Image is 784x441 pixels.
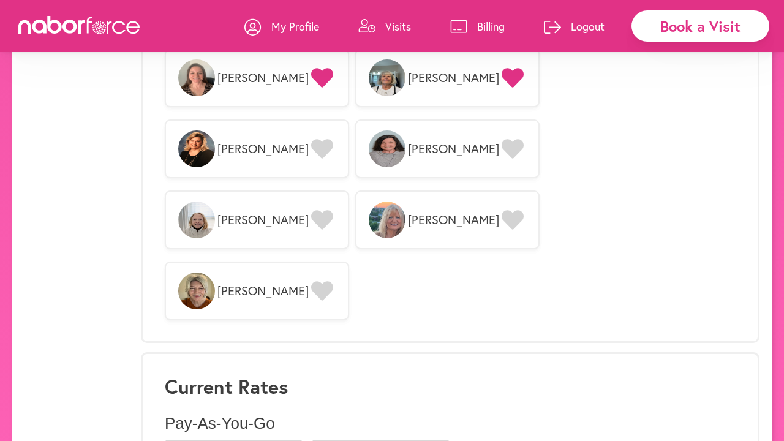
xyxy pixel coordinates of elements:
[544,8,605,45] a: Logout
[165,375,736,398] h3: Current Rates
[631,10,769,42] div: Book a Visit
[369,130,405,167] img: 2TiGqRTgTIuXlVIFWP2Y
[178,130,215,167] img: bSSbsnjRRUK3jRyE5No9
[217,213,309,227] span: [PERSON_NAME]
[369,202,405,238] img: 52gXXCprTTifBzTRWiQm
[165,414,736,433] p: Pay-As-You-Go
[178,59,215,96] img: xl1XQQG9RiyRcsUQsj6u
[477,19,505,34] p: Billing
[369,59,405,96] img: heSD9EqwQDi6OEj8z2MM
[244,8,319,45] a: My Profile
[217,141,309,156] span: [PERSON_NAME]
[217,284,309,298] span: [PERSON_NAME]
[408,70,499,85] span: [PERSON_NAME]
[178,273,215,309] img: exIzzLgTR67iDZHr0bv2
[408,213,499,227] span: [PERSON_NAME]
[571,19,605,34] p: Logout
[271,19,319,34] p: My Profile
[385,19,411,34] p: Visits
[217,70,309,85] span: [PERSON_NAME]
[450,8,505,45] a: Billing
[358,8,411,45] a: Visits
[408,141,499,156] span: [PERSON_NAME]
[178,202,215,238] img: XTNvWgkGRzas5KozkHkA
